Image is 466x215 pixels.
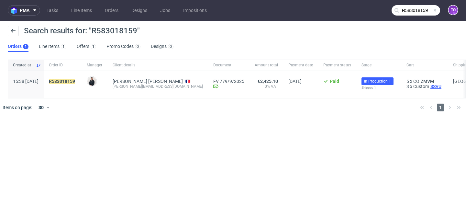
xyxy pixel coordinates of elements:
div: [PERSON_NAME][EMAIL_ADDRESS][DOMAIN_NAME] [113,84,203,89]
span: Payment status [323,62,351,68]
span: Amount total [255,62,278,68]
span: Manager [87,62,102,68]
a: ZMVM [419,79,435,84]
a: Orders1 [8,41,28,52]
a: Orders [101,5,122,16]
div: Shipped 1 [361,85,396,90]
mark: R583018159 [49,79,75,84]
a: Impositions [179,5,211,16]
span: 5 [406,79,409,84]
span: Payment date [288,62,313,68]
span: €2,425.10 [258,79,278,84]
span: pma [20,8,29,13]
a: Promo Codes0 [106,41,140,52]
a: Designs0 [151,41,173,52]
span: Order ID [49,62,76,68]
a: Tasks [43,5,62,16]
a: Line Items [67,5,96,16]
div: 0 [170,44,172,49]
span: Client details [113,62,203,68]
a: Designs [128,5,151,16]
img: Adrian Margula [87,77,96,86]
div: x [406,84,443,89]
span: In Production 1 [364,78,391,84]
figcaption: to [449,6,458,15]
span: Created at [13,62,33,68]
button: pma [8,5,40,16]
span: CO [413,79,419,84]
a: R583018159 [49,79,76,84]
span: Paid [330,79,339,84]
a: FV 779/9/2025 [213,79,244,84]
span: 15:38 [DATE] [13,79,39,84]
div: 1 [92,44,94,49]
img: logo [11,7,20,14]
span: 0% VAT [255,84,278,89]
a: Line Items1 [39,41,66,52]
span: [DATE] [288,79,302,84]
a: Offers1 [77,41,96,52]
span: Custom [413,84,429,89]
div: x [406,79,443,84]
span: Items on page: [3,104,32,111]
div: 1 [25,44,27,49]
span: Cart [406,62,443,68]
a: Jobs [156,5,174,16]
a: [PERSON_NAME] [PERSON_NAME] [113,79,183,84]
a: SSVU [429,84,443,89]
div: 0 [137,44,139,49]
span: Document [213,62,244,68]
span: Stage [361,62,396,68]
span: 1 [437,104,444,111]
span: Search results for: "R583018159" [24,26,140,35]
div: 1 [62,44,65,49]
div: 30 [35,103,46,112]
span: 3 [406,84,409,89]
